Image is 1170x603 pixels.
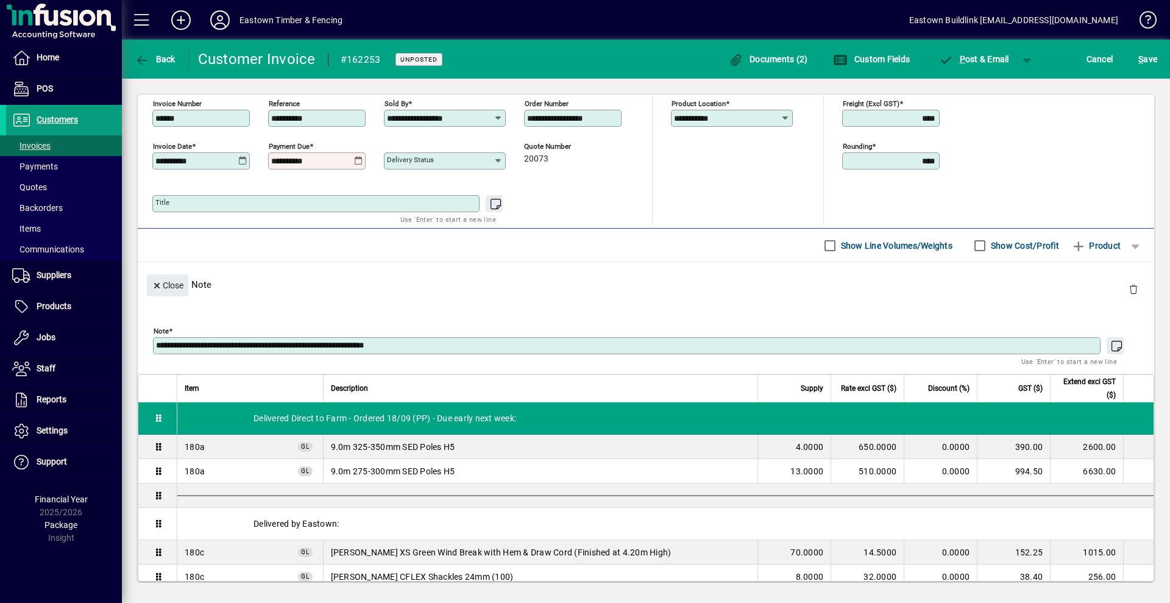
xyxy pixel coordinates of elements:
[6,135,122,156] a: Invoices
[932,48,1015,70] button: Post & Email
[843,142,872,151] mat-label: Rounding
[801,382,823,395] span: Supply
[177,402,1154,434] div: Delivered Direct to Farm - Ordered 18/09 (PP) - Due early next week:
[37,115,78,124] span: Customers
[37,84,53,93] span: POS
[301,443,310,450] span: GL
[12,162,58,171] span: Payments
[729,54,808,64] span: Documents (2)
[37,426,68,435] span: Settings
[161,9,200,31] button: Add
[132,48,179,70] button: Back
[387,155,434,164] mat-label: Delivery status
[6,323,122,353] a: Jobs
[904,435,977,459] td: 0.0000
[1021,354,1117,368] mat-hint: Use 'Enter' to start a new line
[1050,565,1123,589] td: 256.00
[977,435,1050,459] td: 390.00
[37,332,55,342] span: Jobs
[726,48,811,70] button: Documents (2)
[177,508,1154,540] div: Delivered by Eastown:
[796,441,824,453] span: 4.0000
[147,274,188,296] button: Close
[331,441,455,453] span: 9.0m 325-350mm SED Poles H5
[185,571,204,583] span: Sales - Hardware
[838,441,896,453] div: 650.0000
[12,182,47,192] span: Quotes
[838,240,952,252] label: Show Line Volumes/Weights
[1065,235,1127,257] button: Product
[904,565,977,589] td: 0.0000
[843,99,899,108] mat-label: Freight (excl GST)
[301,468,310,474] span: GL
[904,540,977,565] td: 0.0000
[830,48,913,70] button: Custom Fields
[6,156,122,177] a: Payments
[6,74,122,104] a: POS
[1050,459,1123,483] td: 6630.00
[1050,435,1123,459] td: 2600.00
[385,99,408,108] mat-label: Sold by
[672,99,726,108] mat-label: Product location
[12,203,63,213] span: Backorders
[1083,48,1116,70] button: Cancel
[790,465,823,477] span: 13.0000
[37,301,71,311] span: Products
[6,416,122,446] a: Settings
[239,10,342,30] div: Eastown Timber & Fencing
[301,573,310,580] span: GL
[122,48,189,70] app-page-header-button: Back
[796,571,824,583] span: 8.0000
[977,540,1050,565] td: 152.25
[331,571,514,583] span: [PERSON_NAME] CFLEX Shackles 24mm (100)
[12,244,84,254] span: Communications
[1018,382,1043,395] span: GST ($)
[6,43,122,73] a: Home
[400,55,438,63] span: Unposted
[400,212,496,226] mat-hint: Use 'Enter' to start a new line
[155,198,169,207] mat-label: Title
[331,465,455,477] span: 9.0m 275-300mm SED Poles H5
[938,54,1009,64] span: ost & Email
[44,520,77,530] span: Package
[37,394,66,404] span: Reports
[524,143,597,151] span: Quote number
[331,382,368,395] span: Description
[144,279,191,290] app-page-header-button: Close
[37,52,59,62] span: Home
[909,10,1118,30] div: Eastown Buildlink [EMAIL_ADDRESS][DOMAIN_NAME]
[960,54,965,64] span: P
[198,49,316,69] div: Customer Invoice
[524,154,548,164] span: 20073
[1050,540,1123,565] td: 1015.00
[1119,284,1148,294] app-page-header-button: Delete
[12,224,41,234] span: Items
[6,218,122,239] a: Items
[6,239,122,260] a: Communications
[6,354,122,384] a: Staff
[153,99,202,108] mat-label: Invoice number
[1058,375,1116,402] span: Extend excl GST ($)
[6,447,122,477] a: Support
[152,276,183,296] span: Close
[12,141,51,151] span: Invoices
[6,177,122,198] a: Quotes
[1130,2,1155,42] a: Knowledge Base
[977,459,1050,483] td: 994.50
[833,54,910,64] span: Custom Fields
[135,54,175,64] span: Back
[35,494,88,504] span: Financial Year
[269,99,300,108] mat-label: Reference
[838,465,896,477] div: 510.0000
[154,327,169,335] mat-label: Note
[341,50,381,70] div: #162253
[841,382,896,395] span: Rate excl GST ($)
[138,262,1154,307] div: Note
[185,441,205,453] span: Sales - Roundwood
[1119,274,1148,304] button: Delete
[6,291,122,322] a: Products
[185,546,204,558] span: Sales - Hardware
[1071,236,1121,255] span: Product
[928,382,970,395] span: Discount (%)
[185,382,199,395] span: Item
